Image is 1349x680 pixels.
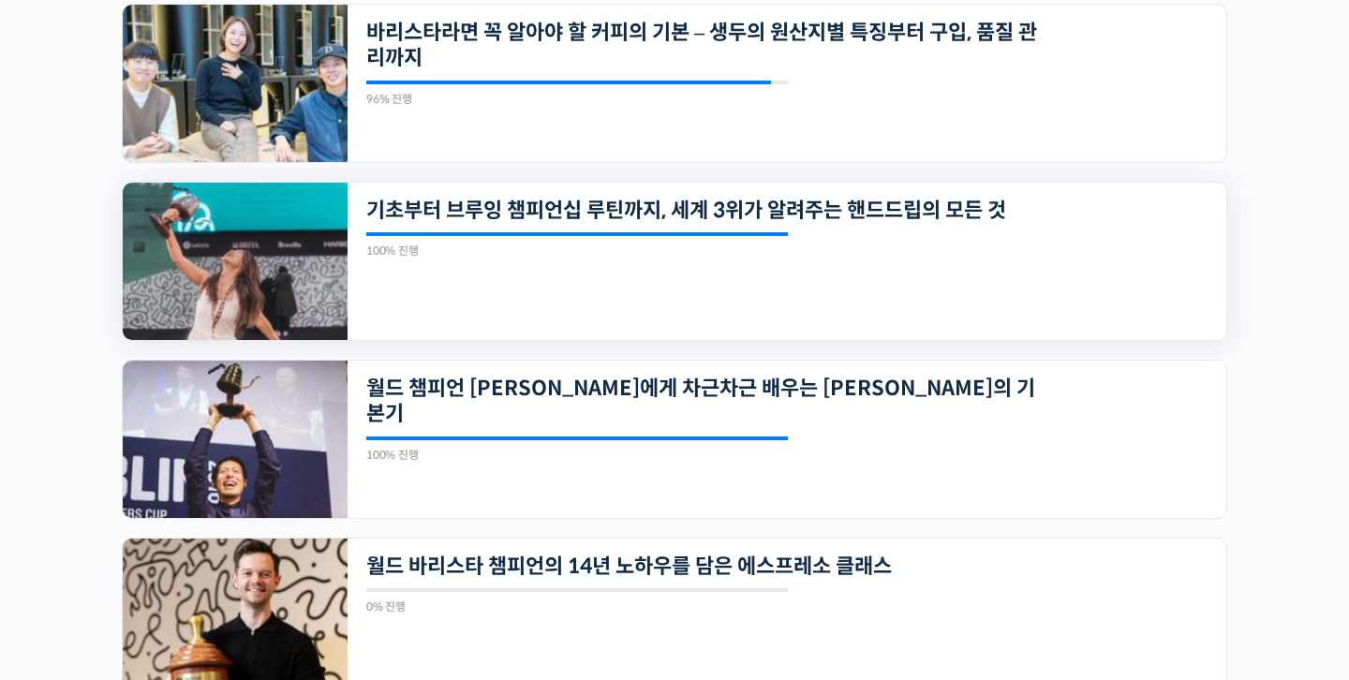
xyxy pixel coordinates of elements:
a: 홈 [6,525,124,571]
a: 월드 챔피언 [PERSON_NAME]에게 차근차근 배우는 [PERSON_NAME]의 기본기 [366,376,1039,427]
a: 설정 [242,525,360,571]
a: 월드 바리스타 챔피언의 14년 노하우를 담은 에스프레소 클래스 [366,554,1039,579]
a: 대화 [124,525,242,571]
span: 대화 [171,554,194,569]
span: 홈 [59,553,70,568]
div: 0% 진행 [366,601,788,613]
span: 설정 [289,553,312,568]
div: 100% 진행 [366,450,788,461]
a: 기초부터 브루잉 챔피언십 루틴까지, 세계 3위가 알려주는 핸드드립의 모든 것 [366,198,1039,223]
div: 96% 진행 [366,94,788,105]
div: 100% 진행 [366,245,788,257]
a: 바리스타라면 꼭 알아야 할 커피의 기본 – 생두의 원산지별 특징부터 구입, 품질 관리까지 [366,20,1039,71]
